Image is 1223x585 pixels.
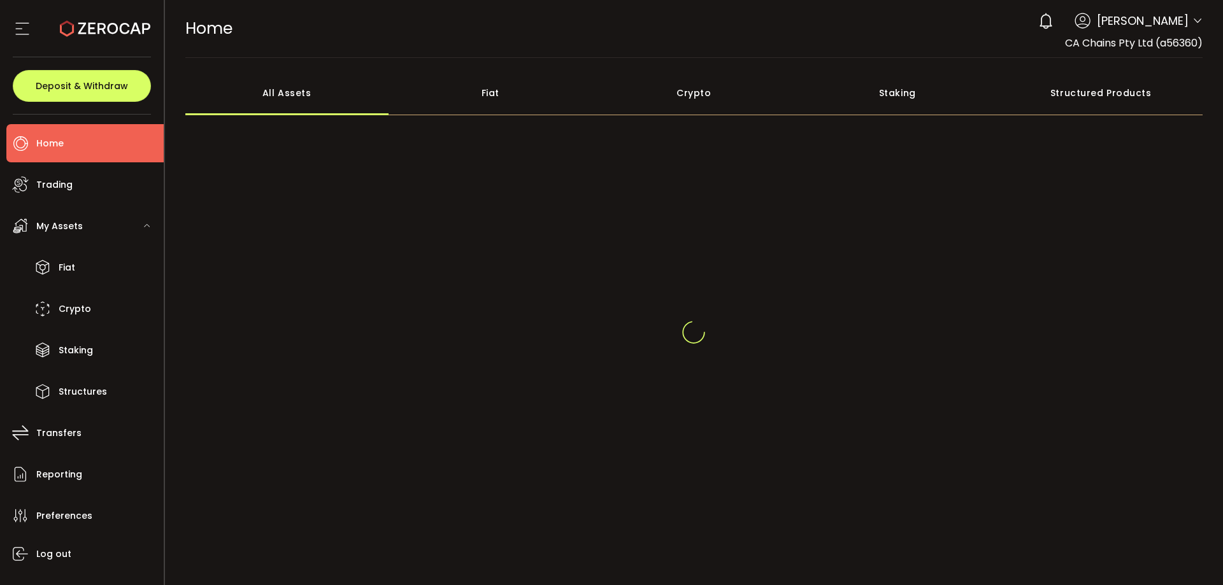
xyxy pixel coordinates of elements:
[36,465,82,484] span: Reporting
[36,176,73,194] span: Trading
[59,383,107,401] span: Structures
[36,81,128,90] span: Deposit & Withdraw
[389,71,592,115] div: Fiat
[59,341,93,360] span: Staking
[36,507,92,525] span: Preferences
[36,545,71,563] span: Log out
[185,71,389,115] div: All Assets
[59,258,75,277] span: Fiat
[999,71,1203,115] div: Structured Products
[796,71,999,115] div: Staking
[1065,36,1203,50] span: CA Chains Pty Ltd (a56360)
[592,71,796,115] div: Crypto
[36,134,64,153] span: Home
[36,424,82,442] span: Transfers
[13,70,151,102] button: Deposit & Withdraw
[185,17,232,39] span: Home
[36,217,83,236] span: My Assets
[1097,12,1189,29] span: [PERSON_NAME]
[59,300,91,318] span: Crypto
